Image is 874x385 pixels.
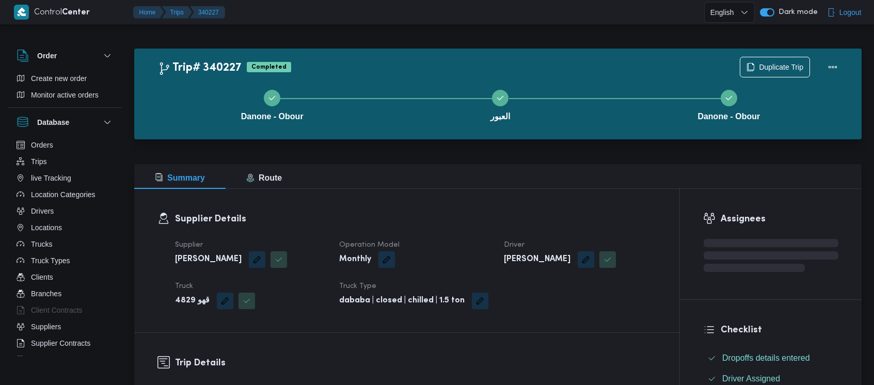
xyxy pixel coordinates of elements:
[133,6,164,19] button: Home
[31,287,61,300] span: Branches
[31,354,57,366] span: Devices
[14,5,29,20] img: X8yXhbKr1z7QwAAAABJRU5ErkJggg==
[162,6,192,19] button: Trips
[175,283,193,290] span: Truck
[31,72,87,85] span: Create new order
[12,219,118,236] button: Locations
[8,137,122,360] div: Database
[12,87,118,103] button: Monitor active orders
[155,173,205,182] span: Summary
[725,94,733,102] svg: Step 3 is complete
[339,295,465,307] b: dababa | closed | chilled | 1.5 ton
[31,172,71,184] span: live Tracking
[37,50,57,62] h3: Order
[721,212,838,226] h3: Assignees
[12,285,118,302] button: Branches
[175,253,242,266] b: [PERSON_NAME]
[12,236,118,252] button: Trucks
[17,116,114,129] button: Database
[759,61,803,73] span: Duplicate Trip
[12,170,118,186] button: live Tracking
[12,318,118,335] button: Suppliers
[722,354,810,362] span: Dropoffs details entered
[251,64,287,70] b: Completed
[247,62,291,72] span: Completed
[17,50,114,62] button: Order
[12,351,118,368] button: Devices
[268,94,276,102] svg: Step 1 is complete
[490,110,510,123] span: العبور
[37,116,69,129] h3: Database
[823,2,866,23] button: Logout
[721,323,838,337] h3: Checklist
[774,8,818,17] span: Dark mode
[12,153,118,170] button: Trips
[722,373,780,385] span: Driver Assigned
[12,252,118,269] button: Truck Types
[31,320,61,333] span: Suppliers
[190,6,225,19] button: 340227
[158,77,386,131] button: Danone - Obour
[31,155,47,168] span: Trips
[12,137,118,153] button: Orders
[504,253,570,266] b: [PERSON_NAME]
[31,89,99,101] span: Monitor active orders
[175,295,210,307] b: 4829 قهو
[12,269,118,285] button: Clients
[241,110,304,123] span: Danone - Obour
[839,6,862,19] span: Logout
[31,221,62,234] span: Locations
[31,337,90,349] span: Supplier Contracts
[31,254,70,267] span: Truck Types
[339,242,400,248] span: Operation Model
[339,253,371,266] b: Monthly
[504,242,525,248] span: Driver
[175,242,203,248] span: Supplier
[339,283,376,290] span: Truck Type
[31,188,96,201] span: Location Categories
[12,186,118,203] button: Location Categories
[31,205,54,217] span: Drivers
[246,173,282,182] span: Route
[31,238,52,250] span: Trucks
[12,302,118,318] button: Client Contracts
[12,70,118,87] button: Create new order
[496,94,504,102] svg: Step 2 is complete
[722,374,780,383] span: Driver Assigned
[386,77,614,131] button: العبور
[615,77,843,131] button: Danone - Obour
[12,335,118,351] button: Supplier Contracts
[31,139,53,151] span: Orders
[175,356,656,370] h3: Trip Details
[158,61,242,75] h2: Trip# 340227
[697,110,760,123] span: Danone - Obour
[175,212,656,226] h3: Supplier Details
[704,350,838,366] button: Dropoffs details entered
[31,271,53,283] span: Clients
[8,70,122,107] div: Order
[62,9,90,17] b: Center
[822,57,843,77] button: Actions
[31,304,83,316] span: Client Contracts
[12,203,118,219] button: Drivers
[722,352,810,364] span: Dropoffs details entered
[740,57,810,77] button: Duplicate Trip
